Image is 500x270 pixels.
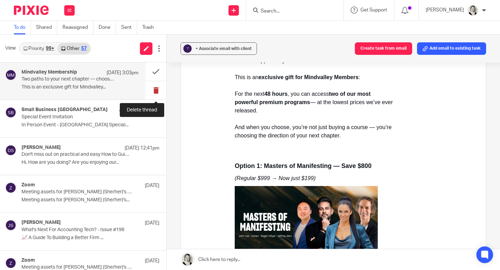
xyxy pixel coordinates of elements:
img: DA590EE6-2184-4DF2-A25D-D99FB904303F_1_201_a.jpeg [467,5,478,16]
img: svg%3E [5,220,16,231]
p: That day, something powerful was unlocked — and [DATE], you have the opportunity to claim it. [21,79,181,95]
p: This is an exclusive gift for Mindvalley... [22,84,139,90]
em: (Regular $999 → Now just $199) [21,206,102,212]
button: ? + Associate email with client [181,42,257,55]
span: View [5,45,16,52]
a: Priority99+ [20,43,58,54]
p: [DATE] [145,258,159,264]
h4: Mindvalley Membership [22,69,77,75]
img: svg%3E [5,258,16,269]
p: What's Next For Accounting Tech? - Issue #198 [22,227,132,233]
p: [PERSON_NAME] [426,7,464,14]
p: Meeting assets for [PERSON_NAME] (She/her)'s Personal Meeting Room are ready! [22,189,132,195]
p: This is an : For the next , you can access — at the lowest prices we’ve ever released. [21,104,181,145]
div: 99+ [46,46,54,51]
p: [DATE] [145,182,159,189]
p: Two paths to your next chapter — choose yours before [DATE]. [22,76,115,82]
p: Special Event Invitation [22,114,132,120]
p: Hi, How are you doing? Are you enjoying our... [22,160,159,166]
div: ? [183,44,192,53]
h4: [PERSON_NAME] [22,220,61,226]
span: Option 1: Masters of Manifesting — Save $800 [21,193,158,200]
a: Shared [36,21,57,34]
div: 57 [81,46,87,51]
p: [DATE] [145,220,159,227]
a: Reassigned [62,21,93,34]
p: [DATE] 3:03pm [107,69,139,76]
a: To do [14,21,31,34]
img: svg%3E [5,182,16,193]
button: Add email to existing task [417,42,486,55]
p: On , at Mindvalley Experience, we explored what it really means to step into the . [21,54,181,70]
img: svg%3E [5,69,16,81]
p: And when you choose, you’re not just buying a course — you’re choosing the direction of your next... [21,154,181,170]
p: Don't miss out on practical and easy How to Guidance for the new VGC and Cashflow and Profit Impr... [22,152,132,158]
button: Create task from email [355,42,412,55]
p: 📈 A Guide To Building a Better Firm ... [22,235,159,241]
img: svg%3E [5,145,16,156]
p: [DATE] 2:55pm [127,107,159,114]
span: + Associate email with client [195,47,252,51]
strong: [DATE] [28,55,47,61]
img: Mindvalley Logo [3,25,23,34]
a: Sent [121,21,137,34]
a: Done [99,21,116,34]
em: future version of you [75,63,126,69]
input: Search [260,8,323,15]
p: In Person Event - [GEOGRAPHIC_DATA] Special... [22,122,159,128]
a: Other57 [58,43,90,54]
h4: [PERSON_NAME] [22,145,61,151]
img: svg%3E [5,107,16,118]
a: Trash [142,21,159,34]
h4: Zoom [22,182,35,188]
p: Hey [PERSON_NAME], [21,37,181,45]
p: Meeting assets for [PERSON_NAME] (She/her)'s... [22,197,159,203]
img: Pixie [14,6,49,15]
strong: exclusive gift for Mindvalley Members [44,105,144,111]
h4: Zoom [22,258,35,263]
span: Get Support [360,8,387,12]
strong: 48 hours [50,121,74,127]
p: [DATE] 12:41pm [125,145,159,152]
h4: Small Business [GEOGRAPHIC_DATA] [22,107,108,113]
